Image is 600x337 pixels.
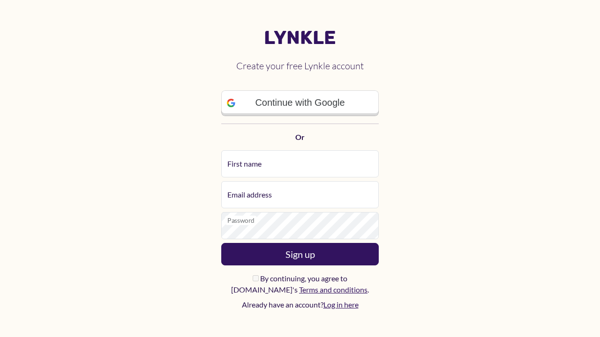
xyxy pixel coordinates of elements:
a: Log in here [323,300,359,309]
button: Sign up [221,243,379,265]
a: Terms and conditions [299,285,367,294]
label: By continuing, you agree to [DOMAIN_NAME]'s . [221,273,379,295]
h2: Create your free Lynkle account [221,53,379,79]
p: Already have an account? [221,299,379,310]
a: Lynkle [221,27,379,49]
input: By continuing, you agree to [DOMAIN_NAME]'s Terms and conditions. [253,275,259,281]
a: Continue with Google [221,90,379,116]
strong: Or [295,132,305,141]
